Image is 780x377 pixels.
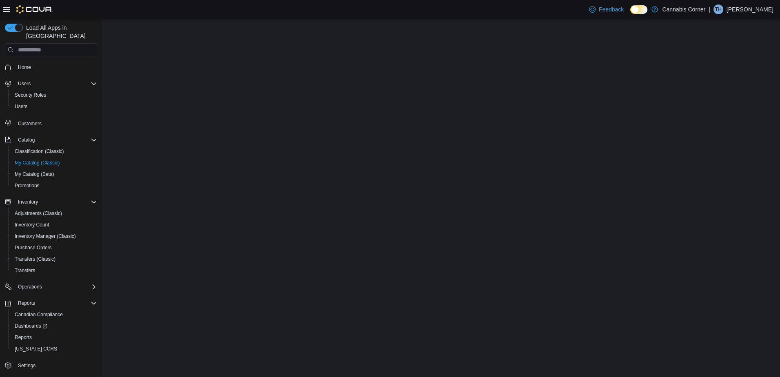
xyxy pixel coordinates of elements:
[15,334,32,341] span: Reports
[15,298,97,308] span: Reports
[11,266,97,275] span: Transfers
[15,197,97,207] span: Inventory
[15,360,97,370] span: Settings
[15,92,46,98] span: Security Roles
[630,5,647,14] input: Dark Mode
[11,90,97,100] span: Security Roles
[11,321,51,331] a: Dashboards
[8,332,100,343] button: Reports
[15,79,97,89] span: Users
[11,208,97,218] span: Adjustments (Classic)
[11,243,97,253] span: Purchase Orders
[11,344,60,354] a: [US_STATE] CCRS
[11,208,65,218] a: Adjustments (Classic)
[662,4,705,14] p: Cannabis Corner
[709,4,710,14] p: |
[15,244,52,251] span: Purchase Orders
[2,134,100,146] button: Catalog
[11,220,53,230] a: Inventory Count
[15,311,63,318] span: Canadian Compliance
[2,61,100,73] button: Home
[15,267,35,274] span: Transfers
[8,101,100,112] button: Users
[11,158,97,168] span: My Catalog (Classic)
[8,157,100,169] button: My Catalog (Classic)
[18,362,35,369] span: Settings
[11,102,31,111] a: Users
[18,199,38,205] span: Inventory
[11,344,97,354] span: Washington CCRS
[2,78,100,89] button: Users
[8,208,100,219] button: Adjustments (Classic)
[15,148,64,155] span: Classification (Classic)
[11,266,38,275] a: Transfers
[8,180,100,191] button: Promotions
[15,210,62,217] span: Adjustments (Classic)
[11,90,49,100] a: Security Roles
[15,323,47,329] span: Dashboards
[11,220,97,230] span: Inventory Count
[2,359,100,371] button: Settings
[11,333,97,342] span: Reports
[15,298,38,308] button: Reports
[23,24,97,40] span: Load All Apps in [GEOGRAPHIC_DATA]
[15,160,60,166] span: My Catalog (Classic)
[11,102,97,111] span: Users
[11,310,97,319] span: Canadian Compliance
[15,79,34,89] button: Users
[8,231,100,242] button: Inventory Manager (Classic)
[2,117,100,129] button: Customers
[11,181,43,191] a: Promotions
[15,282,45,292] button: Operations
[8,242,100,253] button: Purchase Orders
[15,119,45,129] a: Customers
[8,169,100,180] button: My Catalog (Beta)
[599,5,624,13] span: Feedback
[8,219,100,231] button: Inventory Count
[15,346,57,352] span: [US_STATE] CCRS
[586,1,627,18] a: Feedback
[15,135,97,145] span: Catalog
[18,80,31,87] span: Users
[11,158,63,168] a: My Catalog (Classic)
[8,309,100,320] button: Canadian Compliance
[8,146,100,157] button: Classification (Classic)
[15,62,34,72] a: Home
[714,4,723,14] div: Tania Hines
[18,120,42,127] span: Customers
[15,118,97,128] span: Customers
[15,197,41,207] button: Inventory
[11,310,66,319] a: Canadian Compliance
[11,146,97,156] span: Classification (Classic)
[11,231,97,241] span: Inventory Manager (Classic)
[2,297,100,309] button: Reports
[8,343,100,355] button: [US_STATE] CCRS
[15,256,55,262] span: Transfers (Classic)
[11,181,97,191] span: Promotions
[2,281,100,293] button: Operations
[11,321,97,331] span: Dashboards
[15,233,76,240] span: Inventory Manager (Classic)
[18,300,35,306] span: Reports
[11,254,97,264] span: Transfers (Classic)
[18,284,42,290] span: Operations
[11,231,79,241] a: Inventory Manager (Classic)
[18,137,35,143] span: Catalog
[15,171,54,177] span: My Catalog (Beta)
[8,253,100,265] button: Transfers (Classic)
[11,169,97,179] span: My Catalog (Beta)
[15,62,97,72] span: Home
[18,64,31,71] span: Home
[8,265,100,276] button: Transfers
[15,103,27,110] span: Users
[11,146,67,156] a: Classification (Classic)
[715,4,722,14] span: TH
[727,4,773,14] p: [PERSON_NAME]
[15,182,40,189] span: Promotions
[8,320,100,332] a: Dashboards
[11,333,35,342] a: Reports
[15,222,49,228] span: Inventory Count
[15,135,38,145] button: Catalog
[8,89,100,101] button: Security Roles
